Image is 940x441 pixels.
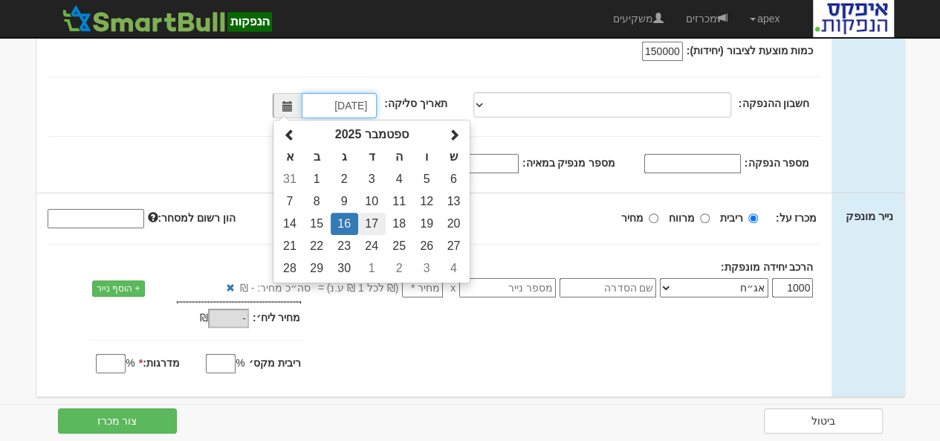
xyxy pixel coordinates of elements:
[126,355,134,370] span: %
[386,168,413,190] td: 4
[386,257,413,280] td: 2
[720,212,743,224] strong: ריבית
[386,146,413,168] th: ה
[303,123,441,146] th: ספטמבר 2025
[148,210,236,225] label: הון רשום למסחר:
[522,155,615,170] label: מספר מנפיק במאיה:
[560,278,656,297] input: שם הסדרה
[240,280,311,295] span: סה״כ מחיר: - ₪
[58,4,276,33] img: SmartBull Logo
[845,208,892,224] label: נייר מונפק
[303,146,331,168] th: ב
[253,310,301,325] label: מחיר ליח׳:
[441,190,467,213] td: 13
[331,213,358,235] td: 16
[776,212,817,224] strong: מכרז על:
[331,190,358,213] td: 9
[413,257,441,280] td: 3
[621,212,644,224] strong: מחיר
[236,355,244,370] span: %
[358,190,386,213] td: 10
[386,190,413,213] td: 11
[276,235,302,257] td: 21
[413,146,441,168] th: ו
[358,146,386,168] th: ד
[303,213,331,235] td: 15
[303,257,331,280] td: 29
[331,146,358,168] th: ג
[58,408,177,434] button: צור מכרז
[772,278,813,297] input: כמות
[276,257,302,280] td: 28
[402,278,443,297] input: מחיר *
[459,278,556,297] input: מספר נייר
[249,355,301,370] label: ריבית מקס׳
[137,310,253,328] div: ₪
[413,190,441,213] td: 12
[331,257,358,280] td: 30
[139,355,180,370] label: מדרגות:
[413,168,441,190] td: 5
[276,146,302,168] th: א
[358,168,386,190] td: 3
[358,235,386,257] td: 24
[276,213,302,235] td: 14
[276,190,302,213] td: 7
[413,213,441,235] td: 19
[441,168,467,190] td: 6
[324,280,398,295] span: (₪ לכל 1 ₪ ע.נ)
[331,168,358,190] td: 2
[441,257,467,280] td: 4
[441,235,467,257] td: 27
[276,168,302,190] td: 31
[413,235,441,257] td: 26
[745,155,810,170] label: מספר הנפקה:
[331,235,358,257] td: 23
[384,96,447,111] label: תאריך סליקה:
[303,168,331,190] td: 1
[318,280,324,295] span: =
[303,190,331,213] td: 8
[687,43,814,58] label: כמות מוצעת לציבור (יחידות):
[92,280,145,297] a: + הוסף נייר
[450,280,456,295] span: x
[721,261,813,273] strong: הרכב יחידה מונפקת:
[303,235,331,257] td: 22
[358,213,386,235] td: 17
[764,408,883,434] a: ביטול
[358,257,386,280] td: 1
[441,213,467,235] td: 20
[386,235,413,257] td: 25
[386,213,413,235] td: 18
[700,213,710,223] input: מרווח
[441,146,467,168] th: ש
[748,213,758,223] input: ריבית
[669,212,695,224] strong: מרווח
[739,96,810,111] label: חשבון ההנפקה:
[649,213,658,223] input: מחיר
